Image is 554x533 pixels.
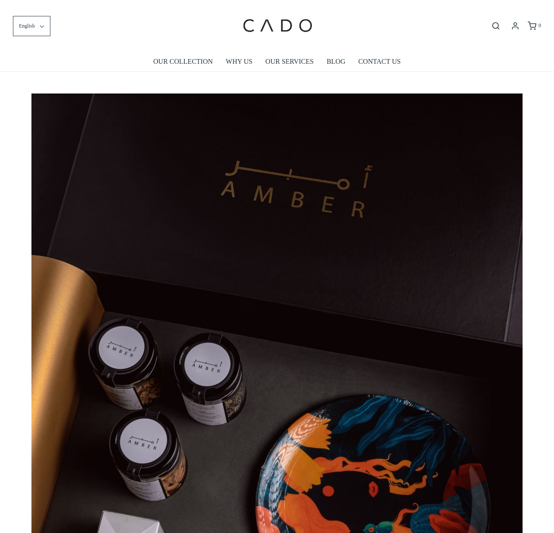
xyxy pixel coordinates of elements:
[265,52,314,72] a: OUR SERVICES
[358,52,401,72] a: CONTACT US
[488,21,504,31] button: Open search bar
[240,6,314,45] img: cadogifting
[153,52,213,72] a: OUR COLLECTION
[527,22,541,30] a: 0
[327,52,345,72] a: BLOG
[538,22,541,28] span: 0
[13,16,50,36] button: English
[226,52,252,72] a: WHY US
[19,22,35,30] span: English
